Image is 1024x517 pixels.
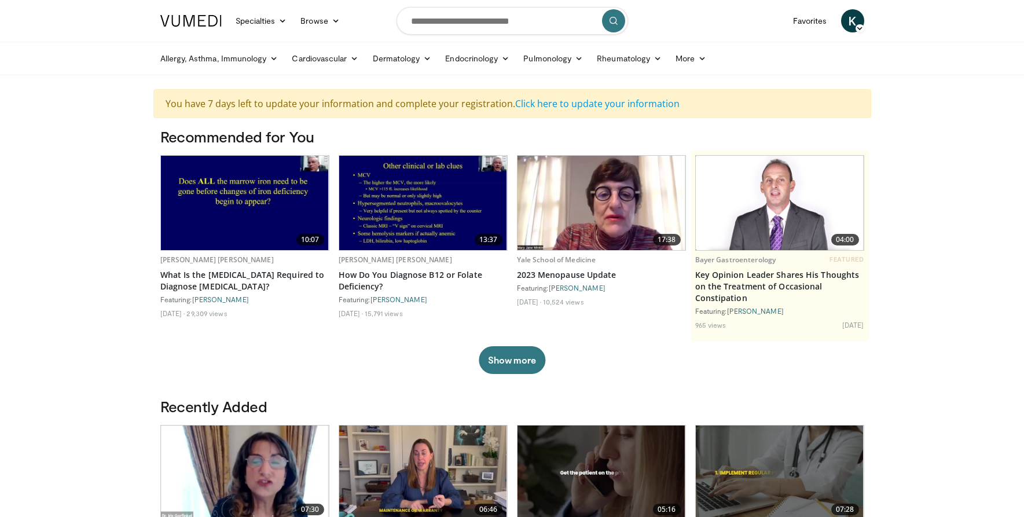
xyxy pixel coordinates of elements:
a: Endocrinology [438,47,516,70]
span: 04:00 [831,234,859,245]
a: Click here to update your information [515,97,680,110]
span: 07:30 [296,504,324,515]
li: 965 views [695,320,726,329]
span: 07:28 [831,504,859,515]
span: 05:16 [653,504,681,515]
a: [PERSON_NAME] [PERSON_NAME] [160,255,274,265]
a: 10:07 [161,156,329,250]
a: Browse [293,9,347,32]
a: Cardiovascular [285,47,365,70]
a: [PERSON_NAME] [727,307,784,315]
span: 06:46 [475,504,502,515]
a: Favorites [786,9,834,32]
li: 15,791 views [365,309,402,318]
li: [DATE] [517,297,542,306]
a: 13:37 [339,156,507,250]
button: Show more [479,346,545,374]
span: 17:38 [653,234,681,245]
a: Rheumatology [590,47,669,70]
div: Featuring: [339,295,508,304]
li: [DATE] [842,320,864,329]
a: 04:00 [696,156,864,250]
a: Allergy, Asthma, Immunology [153,47,285,70]
div: Featuring: [160,295,329,304]
img: 15adaf35-b496-4260-9f93-ea8e29d3ece7.620x360_q85_upscale.jpg [161,156,329,250]
a: [PERSON_NAME] [192,295,249,303]
a: [PERSON_NAME] [549,284,605,292]
div: Featuring: [517,283,686,292]
a: Dermatology [366,47,439,70]
img: VuMedi Logo [160,15,222,27]
a: How Do You Diagnose B12 or Folate Deficiency? [339,269,508,292]
a: What Is the [MEDICAL_DATA] Required to Diagnose [MEDICAL_DATA]? [160,269,329,292]
span: 13:37 [475,234,502,245]
a: Specialties [229,9,294,32]
span: 10:07 [296,234,324,245]
img: 9828b8df-38ad-4333-b93d-bb657251ca89.png.620x360_q85_upscale.png [696,156,864,250]
a: Key Opinion Leader Shares His Thoughts on the Treatment of Occasional Constipation [695,269,864,304]
h3: Recently Added [160,397,864,416]
a: Bayer Gastroenterology [695,255,776,265]
a: 17:38 [517,156,685,250]
span: FEATURED [830,255,864,263]
li: 10,524 views [543,297,583,306]
a: K [841,9,864,32]
li: [DATE] [339,309,364,318]
div: Featuring: [695,306,864,316]
a: Yale School of Medicine [517,255,596,265]
a: More [669,47,713,70]
h3: Recommended for You [160,127,864,146]
a: [PERSON_NAME] [370,295,427,303]
li: 29,309 views [186,309,227,318]
div: You have 7 days left to update your information and complete your registration. [153,89,871,118]
a: [PERSON_NAME] [PERSON_NAME] [339,255,452,265]
input: Search topics, interventions [397,7,628,35]
img: 1b7e2ecf-010f-4a61-8cdc-5c411c26c8d3.620x360_q85_upscale.jpg [517,156,685,250]
a: Pulmonology [516,47,590,70]
li: [DATE] [160,309,185,318]
a: 2023 Menopause Update [517,269,686,281]
img: 172d2151-0bab-4046-8dbc-7c25e5ef1d9f.620x360_q85_upscale.jpg [339,156,507,250]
